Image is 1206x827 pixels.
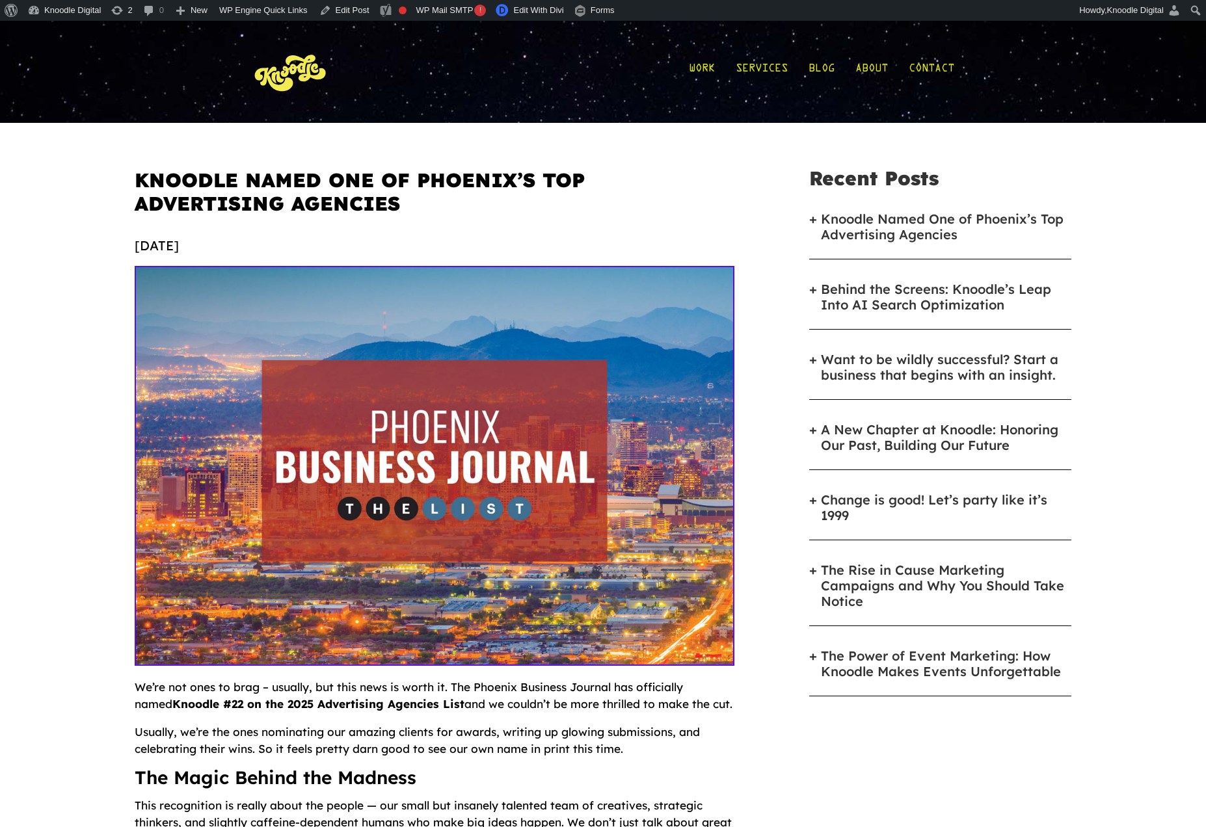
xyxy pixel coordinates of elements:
p: We’re not ones to brag – usually, but this news is worth it. The Phoenix Business Journal has off... [135,679,734,724]
h2: The Magic Behind the Madness [135,768,734,797]
a: Contact [909,42,954,102]
p: Usually, we’re the ones nominating our amazing clients for awards, writing up glowing submissions... [135,724,734,768]
a: Change is good! Let’s party like it’s 1999 [821,492,1071,523]
a: Services [736,42,788,102]
div: Focus keyphrase not set [399,7,407,14]
a: Blog [809,42,835,102]
a: The Rise in Cause Marketing Campaigns and Why You Should Take Notice [821,562,1071,609]
div: [DATE] [135,236,734,256]
a: Work [689,42,715,102]
h1: Knoodle Named One of Phoenix’s Top Advertising Agencies [135,168,734,226]
a: The Power of Event Marketing: How Knoodle Makes Events Unforgettable [821,648,1071,679]
img: KnoLogo(yellow) [252,42,330,102]
span: ! [474,5,486,16]
a: Want to be wildly successful? Start a business that begins with an insight. [821,352,1071,383]
a: A New Chapter at Knoodle: Honoring Our Past, Building Our Future [821,422,1071,453]
a: Knoodle Named One of Phoenix’s Top Advertising Agencies [821,211,1071,243]
a: Behind the Screens: Knoodle’s Leap Into AI Search Optimization [821,282,1071,313]
h5: Recent Posts [809,168,1071,198]
span: Knoodle Digital [1107,5,1164,15]
strong: Knoodle #22 on the 2025 Advertising Agencies List [172,697,464,711]
a: About [855,42,888,102]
